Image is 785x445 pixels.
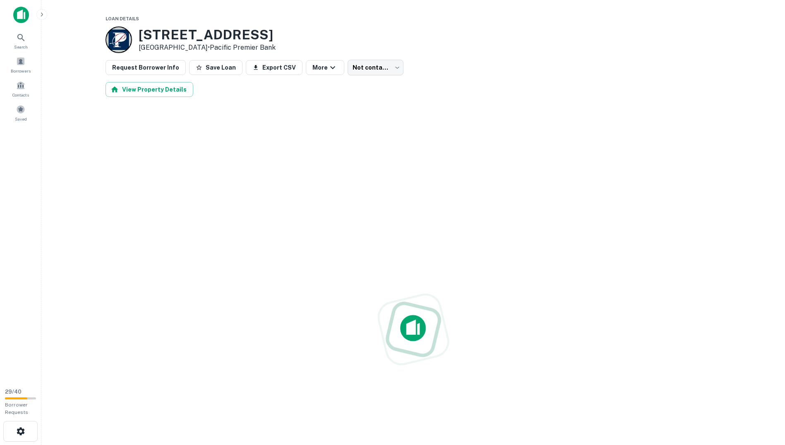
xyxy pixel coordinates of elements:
[2,102,39,124] a: Saved
[106,82,193,97] button: View Property Details
[2,29,39,52] a: Search
[11,68,31,74] span: Borrowers
[306,60,344,75] button: More
[106,60,186,75] button: Request Borrower Info
[348,60,403,75] div: Not contacted
[189,60,242,75] button: Save Loan
[15,116,27,122] span: Saved
[139,27,276,43] h3: [STREET_ADDRESS]
[14,44,28,50] span: Search
[5,402,28,415] span: Borrower Requests
[5,389,22,395] span: 29 / 40
[139,43,276,53] p: [GEOGRAPHIC_DATA] •
[106,16,139,21] span: Loan Details
[210,44,276,51] a: Pacific Premier Bank
[13,7,29,23] img: capitalize-icon.png
[2,77,39,100] a: Contacts
[246,60,302,75] button: Export CSV
[2,53,39,76] a: Borrowers
[12,92,29,98] span: Contacts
